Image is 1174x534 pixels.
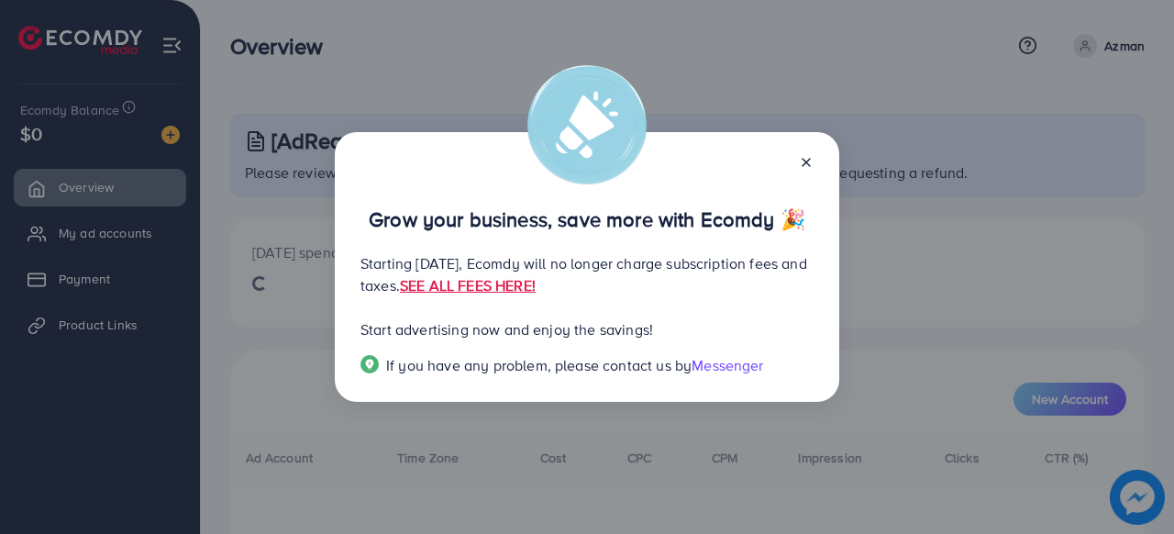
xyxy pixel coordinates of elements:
span: Messenger [692,355,763,375]
img: alert [527,65,647,184]
p: Grow your business, save more with Ecomdy 🎉 [360,208,814,230]
span: If you have any problem, please contact us by [386,355,692,375]
a: SEE ALL FEES HERE! [400,275,536,295]
p: Starting [DATE], Ecomdy will no longer charge subscription fees and taxes. [360,252,814,296]
img: Popup guide [360,355,379,373]
p: Start advertising now and enjoy the savings! [360,318,814,340]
